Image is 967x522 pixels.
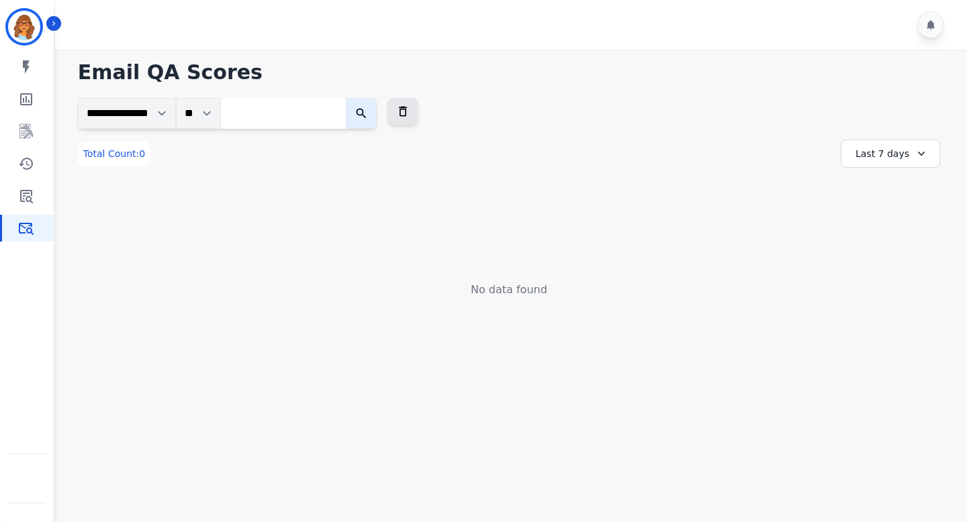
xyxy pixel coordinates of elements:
div: No data found [78,282,940,298]
img: Bordered avatar [8,11,40,43]
div: Total Count: [78,142,150,166]
div: Last 7 days [841,140,940,168]
span: 0 [139,148,145,159]
h1: Email QA Scores [78,60,940,85]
